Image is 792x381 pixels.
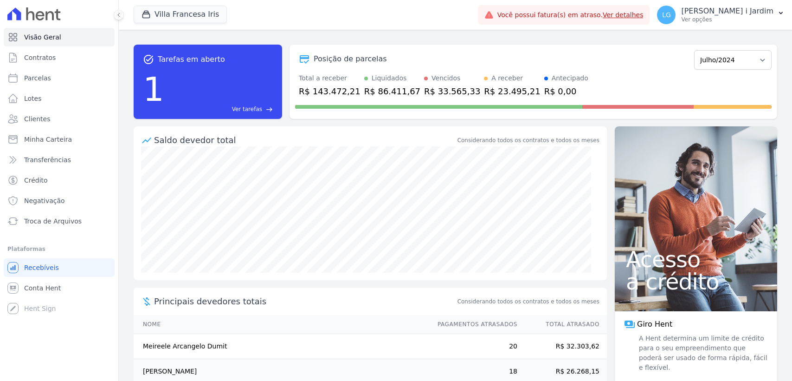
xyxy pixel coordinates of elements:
[24,53,56,62] span: Contratos
[4,151,115,169] a: Transferências
[168,105,273,113] a: Ver tarefas east
[681,7,773,16] p: [PERSON_NAME] i Jardim
[429,334,518,359] td: 20
[134,6,227,23] button: Villa Francesa Iris
[518,334,607,359] td: R$ 32.303,62
[650,2,792,28] button: LG [PERSON_NAME] i Jardim Ver opções
[491,73,523,83] div: A receber
[626,248,766,270] span: Acesso
[484,85,540,98] div: R$ 23.495,21
[603,11,644,19] a: Ver detalhes
[431,73,460,83] div: Vencidos
[232,105,262,113] span: Ver tarefas
[266,106,273,113] span: east
[7,243,111,255] div: Plataformas
[154,134,456,146] div: Saldo devedor total
[4,48,115,67] a: Contratos
[4,69,115,87] a: Parcelas
[143,65,164,113] div: 1
[457,297,599,306] span: Considerando todos os contratos e todos os meses
[24,114,50,124] span: Clientes
[24,283,61,293] span: Conta Hent
[552,73,588,83] div: Antecipado
[134,315,429,334] th: Nome
[24,73,51,83] span: Parcelas
[626,270,766,293] span: a crédito
[134,334,429,359] td: Meireele Arcangelo Dumit
[24,196,65,205] span: Negativação
[24,217,82,226] span: Troca de Arquivos
[4,258,115,277] a: Recebíveis
[662,12,671,18] span: LG
[24,263,59,272] span: Recebíveis
[681,16,773,23] p: Ver opções
[429,315,518,334] th: Pagamentos Atrasados
[154,295,456,308] span: Principais devedores totais
[24,135,72,144] span: Minha Carteira
[299,85,361,98] div: R$ 143.472,21
[24,155,71,164] span: Transferências
[24,33,61,42] span: Visão Geral
[143,54,154,65] span: task_alt
[4,191,115,210] a: Negativação
[364,85,420,98] div: R$ 86.411,67
[424,85,480,98] div: R$ 33.565,33
[4,130,115,149] a: Minha Carteira
[158,54,225,65] span: Tarefas em aberto
[637,319,672,330] span: Giro Hent
[457,136,599,145] div: Considerando todos os contratos e todos os meses
[24,94,42,103] span: Lotes
[372,73,407,83] div: Liquidados
[518,315,607,334] th: Total Atrasado
[4,110,115,128] a: Clientes
[24,176,48,185] span: Crédito
[314,53,387,65] div: Posição de parcelas
[4,89,115,108] a: Lotes
[4,212,115,230] a: Troca de Arquivos
[299,73,361,83] div: Total a receber
[544,85,588,98] div: R$ 0,00
[4,171,115,190] a: Crédito
[4,279,115,297] a: Conta Hent
[4,28,115,46] a: Visão Geral
[637,334,768,373] span: A Hent determina um limite de crédito para o seu empreendimento que poderá ser usado de forma ráp...
[497,10,644,20] span: Você possui fatura(s) em atraso.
